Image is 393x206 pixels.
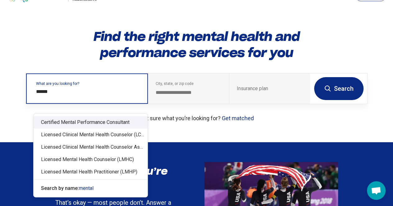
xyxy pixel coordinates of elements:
[34,166,148,178] div: Licensed Mental Health Practitioner (LMHP)
[36,82,140,85] label: What are you looking for?
[41,185,79,191] span: Search by name:
[34,153,148,166] div: Licensed Mental Health Counselor (LMHC)
[34,116,148,129] div: Certified Mental Performance Consultant
[34,114,148,197] div: Suggestions
[222,115,254,121] a: Get matched
[34,129,148,141] div: Licensed Clinical Mental Health Counselor (LCMHC)
[367,181,386,200] div: Open chat
[26,114,368,122] p: Not sure what you’re looking for?
[26,28,368,61] h1: Find the right mental health and performance services for you
[314,77,363,100] button: Search
[34,141,148,153] div: Licensed Clinical Mental Health Counselor Associate
[79,185,94,191] span: mental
